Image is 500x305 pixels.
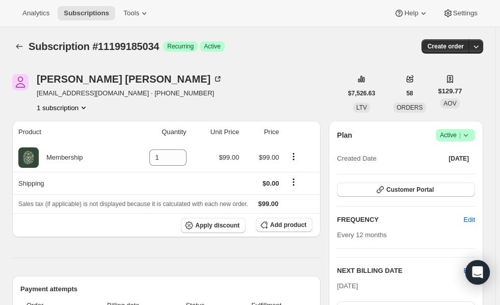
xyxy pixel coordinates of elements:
span: [DATE] [449,155,469,163]
th: Product [12,121,124,143]
button: Tools [117,6,155,20]
button: Edit [464,266,475,276]
h2: Payment attempts [20,284,312,294]
span: 58 [406,89,413,97]
span: [EMAIL_ADDRESS][DOMAIN_NAME] · [PHONE_NUMBER] [37,88,223,98]
span: ORDERS [397,104,423,111]
span: Subscriptions [64,9,109,17]
span: | [459,131,461,139]
button: Settings [437,6,484,20]
button: Product actions [285,151,302,162]
span: Recurring [167,42,194,50]
span: $0.00 [262,180,279,187]
button: [DATE] [442,151,475,166]
button: 58 [400,86,419,100]
span: Help [404,9,418,17]
th: Shipping [12,172,124,194]
span: Edit [464,215,475,225]
span: Active [440,130,471,140]
th: Price [242,121,282,143]
span: Settings [453,9,478,17]
button: Add product [256,218,312,232]
button: Help [388,6,434,20]
th: Quantity [124,121,190,143]
button: Subscriptions [12,39,27,54]
span: Create order [428,42,464,50]
span: $129.77 [438,86,462,96]
span: Every 12 months [337,231,387,239]
span: Apply discount [195,221,240,230]
button: Analytics [16,6,56,20]
button: Product actions [37,103,89,113]
h2: Plan [337,130,352,140]
span: [DATE] [337,282,358,290]
th: Unit Price [190,121,243,143]
span: AOV [443,100,456,107]
span: $99.00 [259,154,279,161]
span: $7,526.63 [348,89,375,97]
div: Open Intercom Messenger [465,260,490,285]
span: $99.00 [219,154,239,161]
span: LTV [356,104,367,111]
div: [PERSON_NAME] [PERSON_NAME] [37,74,223,84]
span: Add product [270,221,306,229]
h2: FREQUENCY [337,215,463,225]
button: Apply discount [181,218,246,233]
button: Edit [458,212,481,228]
span: Amelia Galloway [12,74,29,90]
button: Shipping actions [285,176,302,188]
div: Membership [39,152,83,163]
button: Customer Portal [337,183,475,197]
button: $7,526.63 [342,86,381,100]
img: product img [18,147,39,168]
button: Subscriptions [58,6,115,20]
span: $99.00 [258,200,279,208]
h2: NEXT BILLING DATE [337,266,463,276]
span: Tools [123,9,139,17]
span: Sales tax (if applicable) is not displayed because it is calculated with each new order. [18,200,248,208]
span: Subscription #11199185034 [29,41,159,52]
span: Created Date [337,154,376,164]
span: Active [204,42,221,50]
span: Customer Portal [386,186,434,194]
span: Analytics [22,9,49,17]
button: Create order [422,39,470,54]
